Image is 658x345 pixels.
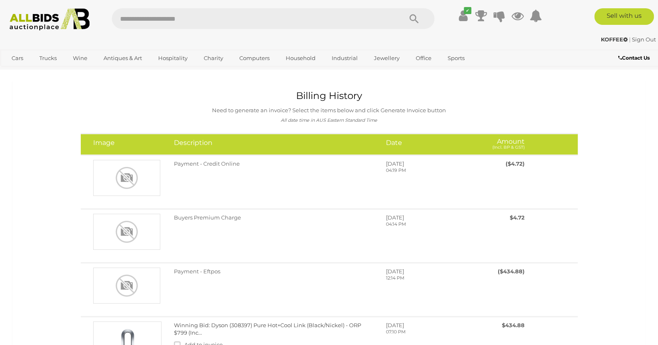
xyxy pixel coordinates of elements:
[153,51,193,65] a: Hospitality
[93,160,160,196] img: Payment - Credit Online
[386,139,464,147] h4: Date
[6,65,76,79] a: [GEOGRAPHIC_DATA]
[498,268,525,275] span: ($434.88)
[386,322,404,328] span: [DATE]
[174,139,374,147] h4: Description
[174,214,241,221] span: Buyers Premium Charge
[93,268,160,304] img: Payment - Eftpos
[23,106,635,115] p: Need to generate an invoice? Select the items below and click Generate Invoice button
[510,214,525,221] span: $4.72
[6,51,29,65] a: Cars
[386,221,464,228] p: 04:14 PM
[477,139,525,149] h4: Amount
[280,51,321,65] a: Household
[442,51,470,65] a: Sports
[93,214,160,250] img: Buyers Premium Charge
[386,167,464,174] p: 04:19 PM
[174,160,240,167] span: Payment - Credit Online
[601,36,628,43] strong: KOFFEE
[601,36,629,43] a: KOFFEE
[386,329,464,335] p: 07:10 PM
[506,160,525,167] span: ($4.72)
[234,51,275,65] a: Computers
[174,322,361,336] a: Winning Bid: Dyson (308397) Pure Hot+Cool Link (Black/Nickel) - ORP $799 (Inc...
[34,51,62,65] a: Trucks
[386,268,404,275] span: [DATE]
[198,51,229,65] a: Charity
[368,51,405,65] a: Jewellery
[618,53,652,63] a: Contact Us
[386,275,464,282] p: 12:14 PM
[98,51,147,65] a: Antiques & Art
[393,8,434,29] button: Search
[410,51,436,65] a: Office
[281,118,377,123] i: All date time in AUS Eastern Standard Time
[5,8,94,31] img: Allbids.com.au
[629,36,631,43] span: |
[457,8,469,23] a: ✔
[594,8,654,25] a: Sell with us
[23,91,635,101] h1: Billing History
[502,322,525,328] span: $434.88
[326,51,363,65] a: Industrial
[93,139,161,147] h4: Image
[492,145,525,150] small: (Incl. BP & GST)
[618,55,650,61] b: Contact Us
[67,51,93,65] a: Wine
[386,160,404,167] span: [DATE]
[174,268,220,275] span: Payment - Eftpos
[386,214,404,221] span: [DATE]
[464,7,471,14] i: ✔
[632,36,656,43] a: Sign Out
